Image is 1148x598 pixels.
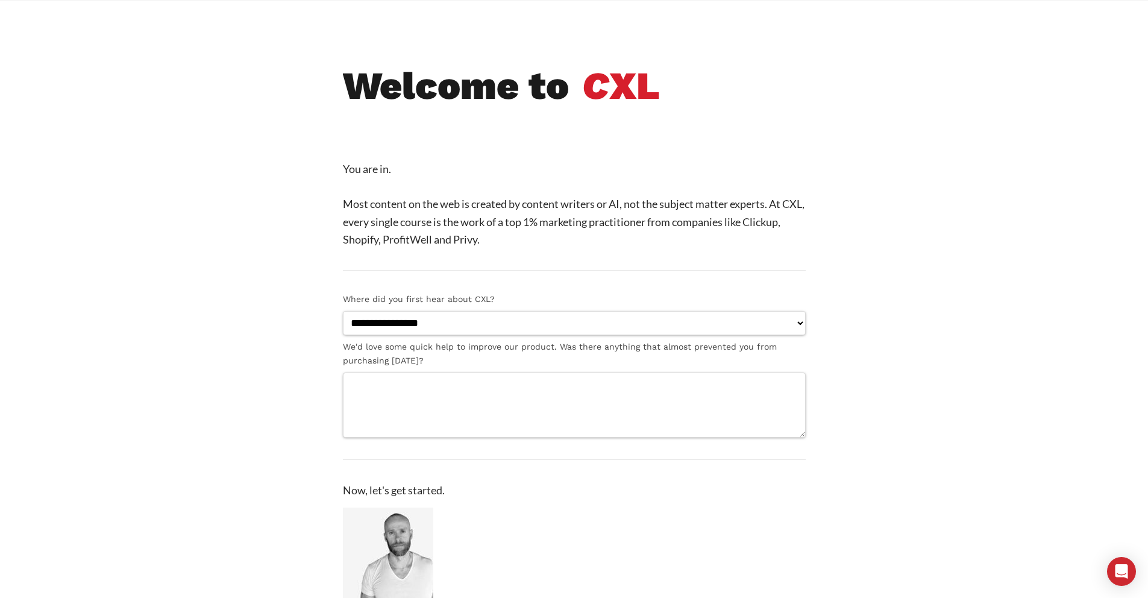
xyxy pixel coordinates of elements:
[343,482,806,499] p: Now, let's get started.
[343,292,806,306] label: Where did you first hear about CXL?
[343,63,569,109] b: Welcome to
[582,63,609,109] i: C
[343,160,806,248] p: You are in. Most content on the web is created by content writers or AI, not the subject matter e...
[1107,557,1136,586] div: Open Intercom Messenger
[582,63,660,109] b: XL
[343,508,433,598] img: Peep Laja, Founder @ CXL
[343,340,806,368] label: We'd love some quick help to improve our product. Was there anything that almost prevented you fr...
